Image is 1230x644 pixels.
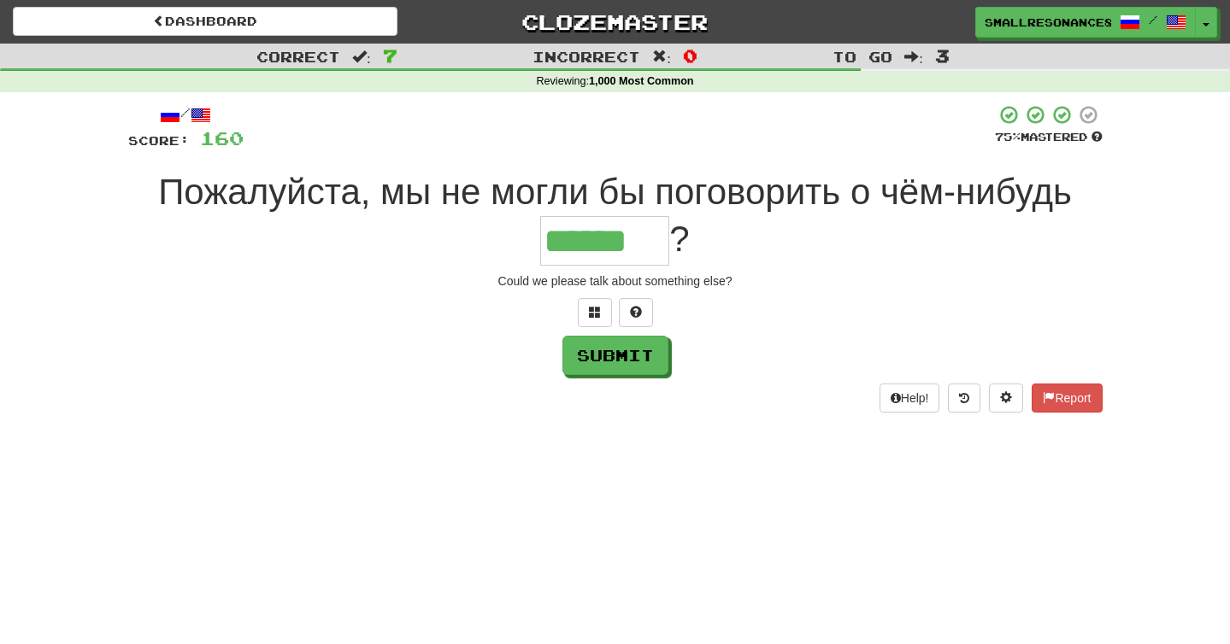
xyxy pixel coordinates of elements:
[619,298,653,327] button: Single letter hint - you only get 1 per sentence and score half the points! alt+h
[578,298,612,327] button: Switch sentence to multiple choice alt+p
[562,336,668,375] button: Submit
[200,127,244,149] span: 160
[589,75,693,87] strong: 1,000 Most Common
[995,130,1021,143] span: 75 %
[995,130,1103,145] div: Mastered
[352,50,371,64] span: :
[128,133,190,148] span: Score:
[256,48,340,65] span: Correct
[880,383,940,413] button: Help!
[975,7,1196,38] a: SmallResonance8110 /
[985,15,1111,30] span: SmallResonance8110
[948,383,980,413] button: Round history (alt+y)
[128,272,1103,290] div: Could we please talk about something else?
[669,219,689,259] span: ?
[158,172,1072,212] span: Пожалуйста, мы не могли бы поговорить о чём-нибудь
[1032,383,1102,413] button: Report
[1149,14,1157,26] span: /
[423,7,808,37] a: Clozemaster
[533,48,640,65] span: Incorrect
[935,45,950,66] span: 3
[833,48,892,65] span: To go
[128,104,244,126] div: /
[683,45,697,66] span: 0
[383,45,397,66] span: 7
[652,50,671,64] span: :
[13,7,397,36] a: Dashboard
[904,50,923,64] span: :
